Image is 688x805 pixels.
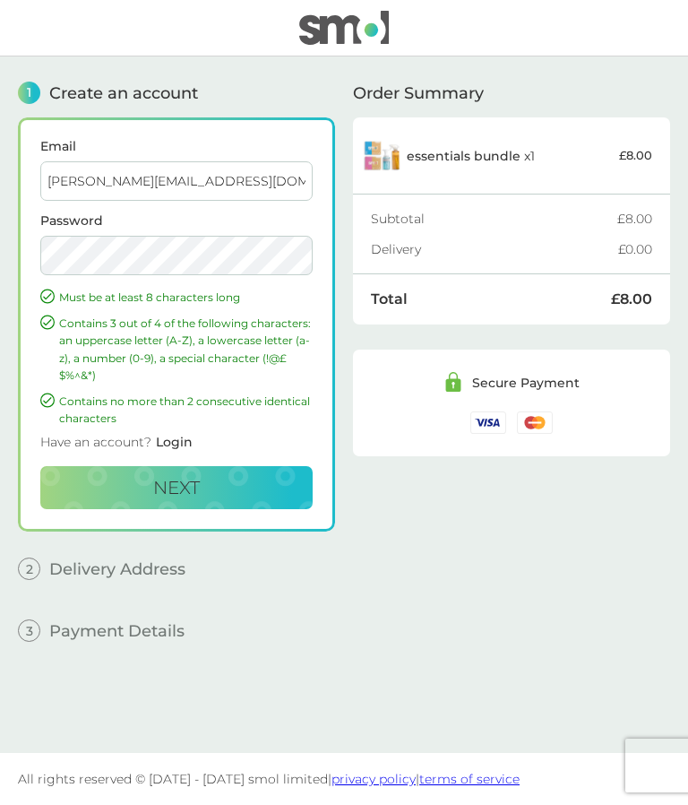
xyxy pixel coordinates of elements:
[153,477,200,498] span: Next
[618,243,652,255] div: £0.00
[407,148,520,164] span: essentials bundle
[40,427,313,466] div: Have an account?
[299,11,389,45] img: smol
[407,149,535,163] p: x 1
[18,619,40,642] span: 3
[472,377,580,389] div: Secure Payment
[18,558,40,580] span: 2
[371,243,618,255] div: Delivery
[59,393,313,427] p: Contains no more than 2 consecutive identical characters
[331,771,416,787] a: privacy policy
[49,623,185,639] span: Payment Details
[59,289,313,306] p: Must be at least 8 characters long
[40,214,313,227] label: Password
[59,315,313,384] p: Contains 3 out of 4 of the following characters: an uppercase letter (A-Z), a lowercase letter (a...
[18,82,40,104] span: 1
[49,85,198,101] span: Create an account
[419,771,520,787] a: terms of service
[619,146,652,165] p: £8.00
[40,140,313,152] label: Email
[517,411,553,434] img: /assets/icons/cards/mastercard.svg
[49,561,185,577] span: Delivery Address
[371,292,611,307] div: Total
[40,466,313,509] button: Next
[371,212,617,225] div: Subtotal
[470,411,506,434] img: /assets/icons/cards/visa.svg
[353,85,484,101] span: Order Summary
[617,212,652,225] div: £8.00
[156,434,193,450] span: Login
[611,292,652,307] div: £8.00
